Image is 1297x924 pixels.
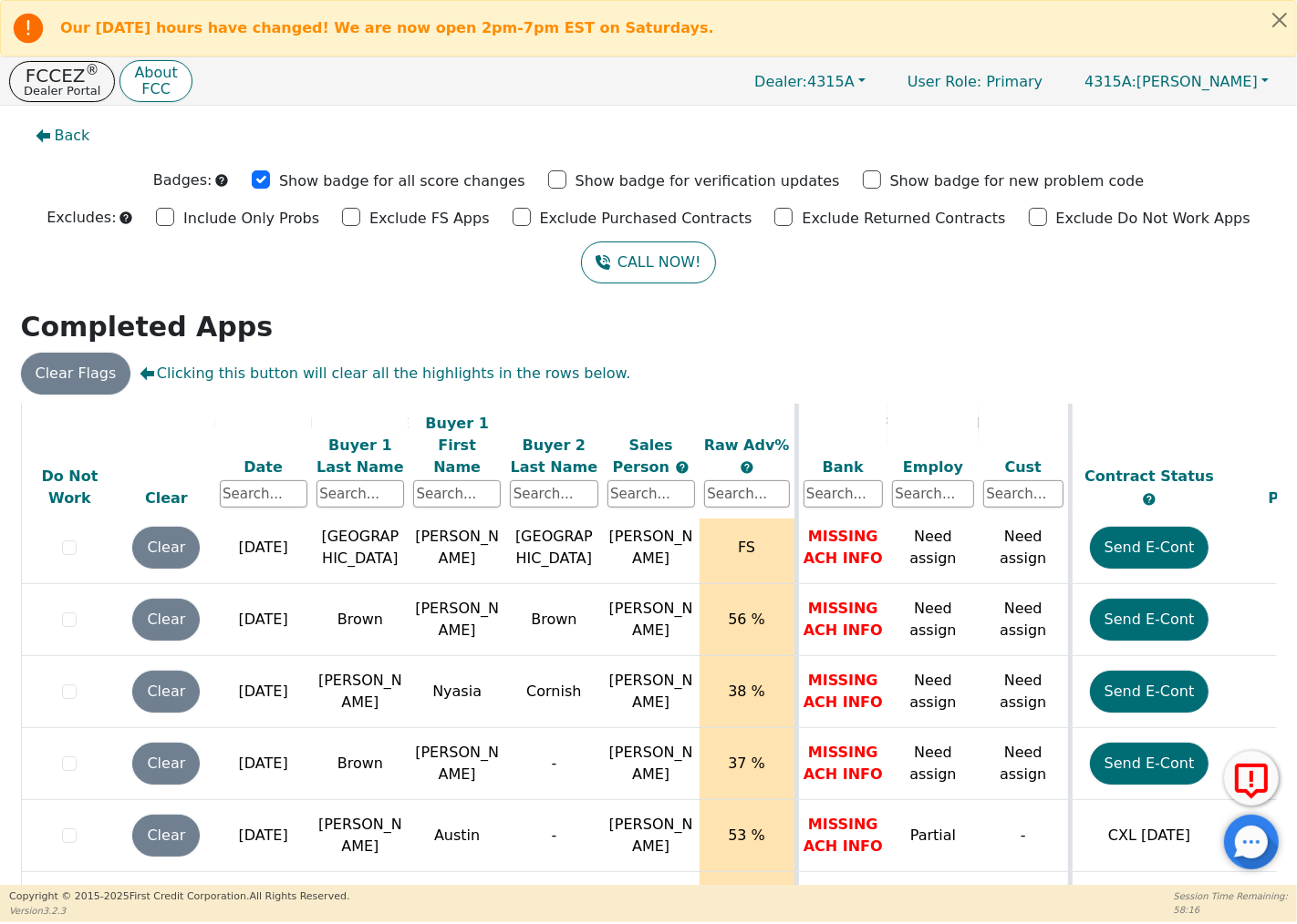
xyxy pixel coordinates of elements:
[704,436,790,453] span: Raw Adv%
[889,64,1061,99] a: User Role: Primary
[505,728,602,800] td: -
[1065,67,1288,96] button: 4315A:[PERSON_NAME]
[576,170,840,192] p: Show badge for verification updates
[505,800,602,872] td: -
[312,512,409,584] td: [GEOGRAPHIC_DATA]
[409,800,505,872] td: Austin
[312,656,409,728] td: [PERSON_NAME]
[1084,73,1258,90] span: [PERSON_NAME]
[122,488,210,509] div: Clear
[413,480,501,508] input: Search...
[979,584,1070,656] td: Need assign
[132,671,200,713] button: Clear
[728,755,765,772] span: 37 %
[24,67,100,85] p: FCCEZ
[1174,903,1288,917] p: 58:16
[979,656,1070,728] td: Need assign
[892,480,974,508] input: Search...
[409,728,505,800] td: [PERSON_NAME]
[134,82,177,97] p: FCC
[369,208,490,230] p: Exclude FS Apps
[132,527,200,569] button: Clear
[1070,800,1227,872] td: CXL [DATE]
[983,456,1064,477] div: Cust
[510,434,597,477] div: Buyer 2 Last Name
[609,600,693,639] span: [PERSON_NAME]
[21,311,274,343] strong: Completed Apps
[796,728,887,800] td: MISSING ACH INFO
[796,512,887,584] td: MISSING ACH INFO
[60,19,714,36] b: Our [DATE] hours have changed! We are now open 2pm-7pm EST on Saturdays.
[21,353,131,395] button: Clear Flags
[735,67,885,96] button: Dealer:4315A
[132,815,200,857] button: Clear
[887,584,979,656] td: Need assign
[316,480,404,508] input: Search...
[215,800,312,872] td: [DATE]
[890,170,1145,192] p: Show badge for new problem code
[21,115,105,157] button: Back
[1056,208,1250,230] p: Exclude Do Not Work Apps
[153,169,213,191] p: Badges:
[908,73,981,90] span: User Role :
[505,656,602,728] td: Cornish
[754,73,855,90] span: 4315A
[540,208,752,230] p: Exclude Purchased Contracts
[24,85,100,97] p: Dealer Portal
[132,743,200,785] button: Clear
[796,800,887,872] td: MISSING ACH INFO
[215,728,312,800] td: [DATE]
[9,889,349,905] p: Copyright © 2015- 2025 First Credit Corporation.
[220,456,307,477] div: Date
[312,728,409,800] td: Brown
[613,436,675,475] span: Sales Person
[409,656,505,728] td: Nyasia
[979,800,1070,872] td: -
[215,656,312,728] td: [DATE]
[409,584,505,656] td: [PERSON_NAME]
[804,480,884,508] input: Search...
[1174,889,1288,903] p: Session Time Remaining:
[1090,671,1209,713] button: Send E-Cont
[892,456,974,477] div: Employ
[609,816,693,855] span: [PERSON_NAME]
[279,170,525,192] p: Show badge for all score changes
[1084,73,1136,90] span: 4315A:
[796,584,887,656] td: MISSING ACH INFO
[505,584,602,656] td: Brown
[9,904,349,918] p: Version 3.2.3
[183,208,319,230] p: Include Only Probs
[704,480,790,508] input: Search...
[1090,743,1209,785] button: Send E-Cont
[804,456,884,477] div: Bank
[738,539,755,556] span: FS
[55,125,90,147] span: Back
[581,241,715,283] a: CALL NOW!
[754,73,807,90] span: Dealer:
[119,60,192,103] button: AboutFCC
[215,584,312,656] td: [DATE]
[887,656,979,728] td: Need assign
[510,480,597,508] input: Search...
[887,728,979,800] td: Need assign
[9,61,115,102] button: FCCEZ®Dealer Portal
[802,208,1005,230] p: Exclude Returned Contracts
[409,512,505,584] td: [PERSON_NAME]
[607,480,695,508] input: Search...
[312,800,409,872] td: [PERSON_NAME]
[413,412,501,477] div: Buyer 1 First Name
[1224,751,1279,806] button: Report Error to FCC
[609,528,693,567] span: [PERSON_NAME]
[249,890,349,902] span: All Rights Reserved.
[312,584,409,656] td: Brown
[609,744,693,783] span: [PERSON_NAME]
[47,207,116,229] p: Excludes:
[979,512,1070,584] td: Need assign
[505,512,602,584] td: [GEOGRAPHIC_DATA]
[86,62,99,78] sup: ®
[215,512,312,584] td: [DATE]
